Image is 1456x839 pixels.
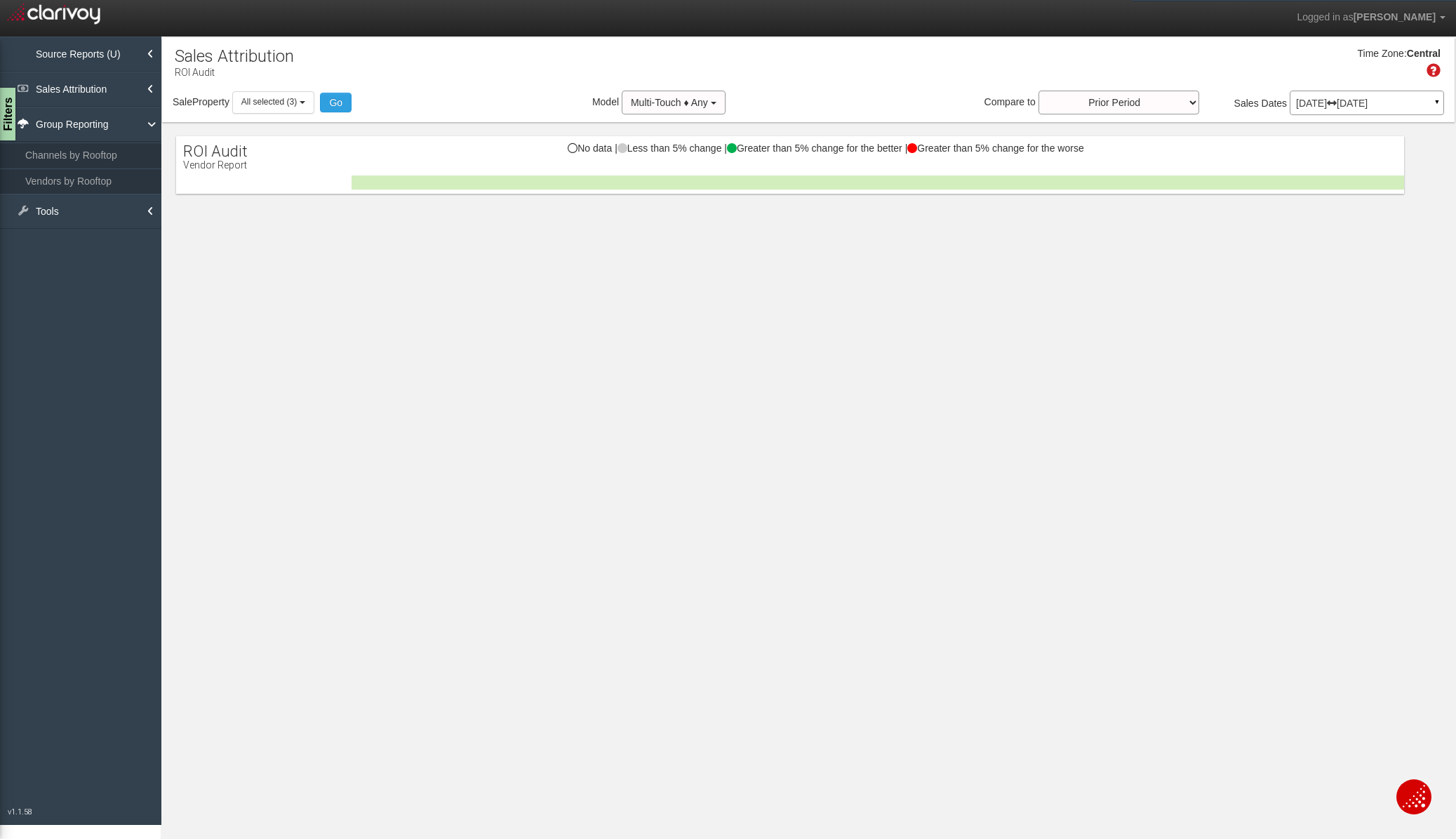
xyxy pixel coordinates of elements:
[176,143,1404,167] div: No data | Less than 5% change | Greater than 5% change for the better | Greater than 5% change fo...
[631,97,708,108] span: Multi-Touch ♦ Any
[622,91,726,114] button: Multi-Touch ♦ Any
[320,93,352,112] button: Go
[1431,94,1443,117] a: ▼
[183,160,248,171] p: Vendor Report
[1407,47,1441,61] div: Central
[241,97,297,107] span: All selected (3)
[1354,11,1436,22] span: [PERSON_NAME]
[183,143,248,160] span: ROI Audit
[1286,1,1456,34] a: Logged in as[PERSON_NAME]
[1297,11,1353,22] span: Logged in as
[1296,98,1438,108] p: [DATE] [DATE]
[1262,98,1288,109] span: Dates
[1352,47,1406,61] div: Time Zone:
[232,91,314,113] button: All selected (3)
[1234,98,1259,109] span: Sales
[175,61,294,79] p: ROI Audit
[173,96,192,107] span: Sale
[175,47,294,65] h1: Sales Attribution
